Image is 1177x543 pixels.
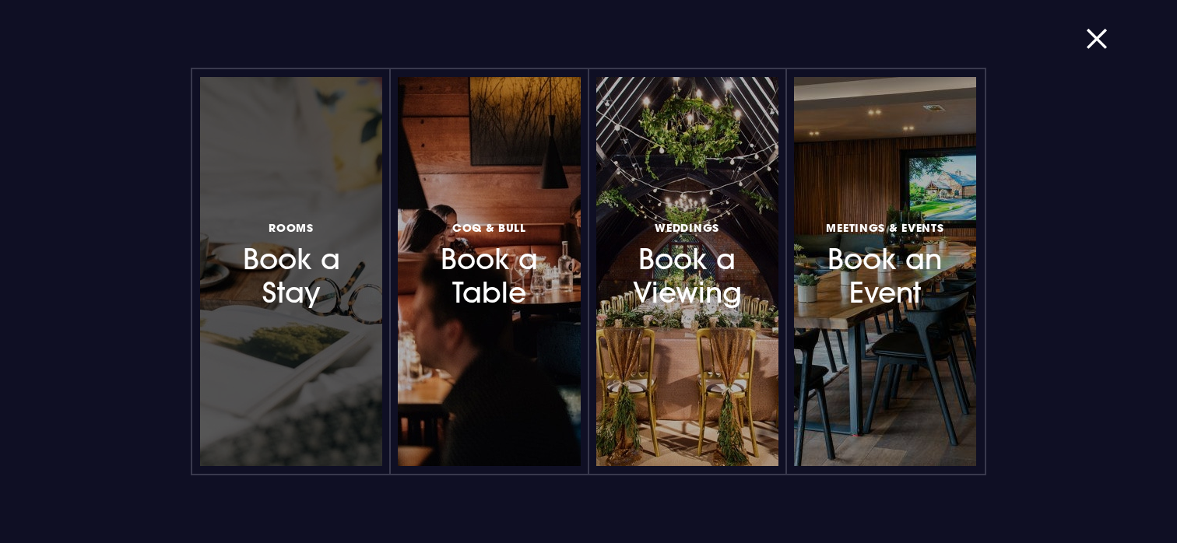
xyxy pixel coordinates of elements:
[398,77,580,466] a: Coq & BullBook a Table
[452,220,526,235] span: Coq & Bull
[269,220,314,235] span: Rooms
[421,217,557,310] h3: Book a Table
[655,220,719,235] span: Weddings
[817,217,953,310] h3: Book an Event
[794,77,976,466] a: Meetings & EventsBook an Event
[620,217,755,310] h3: Book a Viewing
[200,77,382,466] a: RoomsBook a Stay
[596,77,778,466] a: WeddingsBook a Viewing
[826,220,943,235] span: Meetings & Events
[223,217,359,310] h3: Book a Stay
